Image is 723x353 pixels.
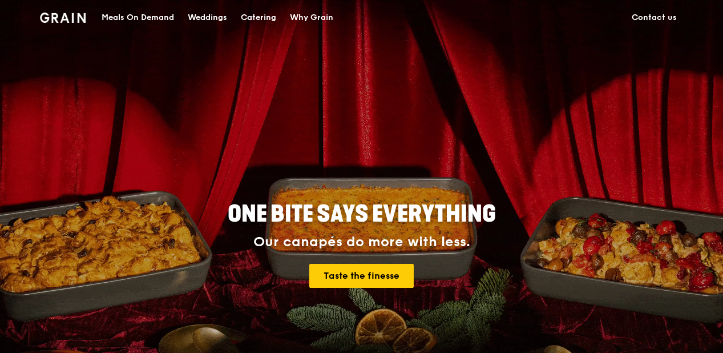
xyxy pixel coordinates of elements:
div: Why Grain [290,1,333,35]
div: Our canapés do more with less. [156,234,567,250]
img: Grain [40,13,86,23]
a: Taste the finesse [309,264,414,288]
a: Why Grain [283,1,340,35]
div: Weddings [188,1,227,35]
div: Meals On Demand [102,1,174,35]
a: Catering [234,1,283,35]
a: Contact us [625,1,684,35]
a: Weddings [181,1,234,35]
span: ONE BITE SAYS EVERYTHING [228,200,496,228]
div: Catering [241,1,276,35]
